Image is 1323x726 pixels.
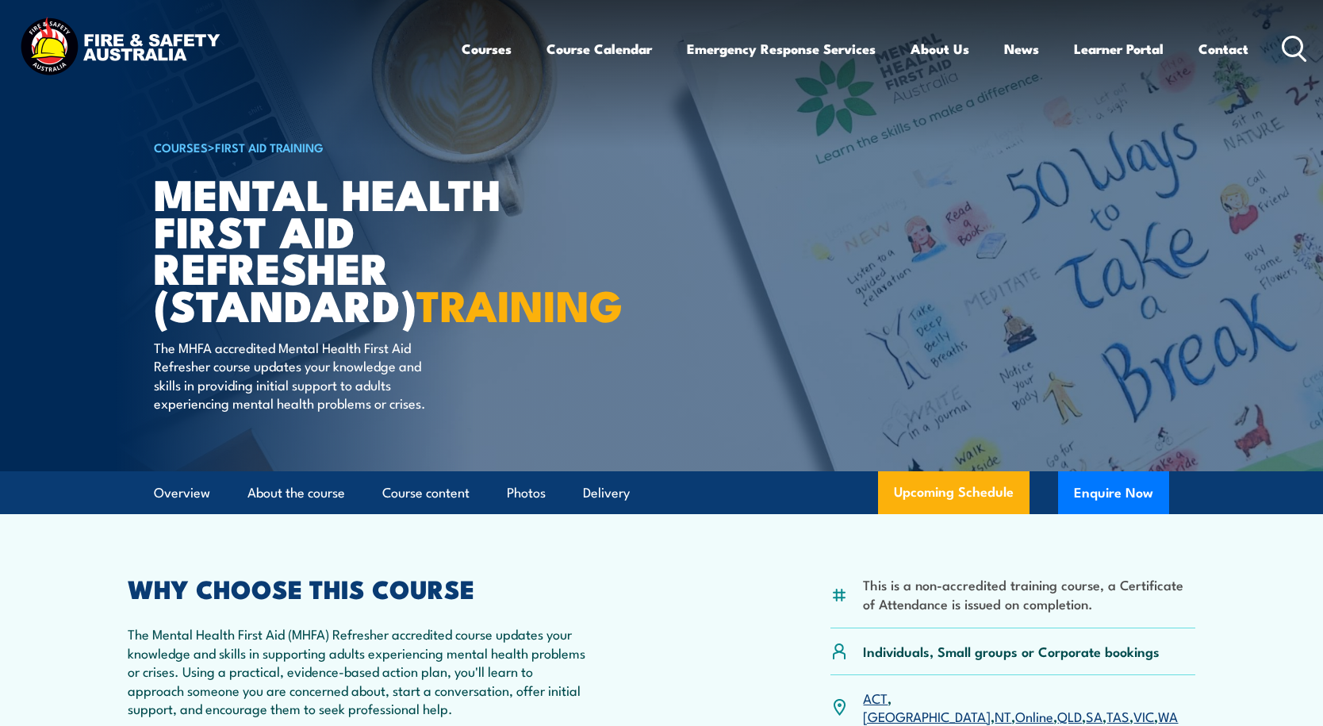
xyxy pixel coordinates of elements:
[215,138,324,156] a: First Aid Training
[154,137,546,156] h6: >
[863,642,1160,660] p: Individuals, Small groups or Corporate bookings
[128,624,591,717] p: The Mental Health First Aid (MHFA) Refresher accredited course updates your knowledge and skills ...
[1086,706,1102,725] a: SA
[1004,28,1039,70] a: News
[416,271,623,336] strong: TRAINING
[1198,28,1248,70] a: Contact
[154,138,208,156] a: COURSES
[507,472,546,514] a: Photos
[1106,706,1129,725] a: TAS
[687,28,876,70] a: Emergency Response Services
[1057,706,1082,725] a: QLD
[546,28,652,70] a: Course Calendar
[911,28,969,70] a: About Us
[154,175,546,323] h1: Mental Health First Aid Refresher (Standard)
[382,472,470,514] a: Course content
[154,472,210,514] a: Overview
[583,472,630,514] a: Delivery
[154,338,443,413] p: The MHFA accredited Mental Health First Aid Refresher course updates your knowledge and skills in...
[1158,706,1178,725] a: WA
[1015,706,1053,725] a: Online
[247,472,345,514] a: About the course
[863,706,991,725] a: [GEOGRAPHIC_DATA]
[1058,471,1169,514] button: Enquire Now
[863,688,888,707] a: ACT
[863,689,1195,726] p: , , , , , , , ,
[128,577,591,599] h2: WHY CHOOSE THIS COURSE
[1074,28,1164,70] a: Learner Portal
[863,575,1195,613] li: This is a non-accredited training course, a Certificate of Attendance is issued on completion.
[462,28,512,70] a: Courses
[878,471,1030,514] a: Upcoming Schedule
[995,706,1011,725] a: NT
[1133,706,1154,725] a: VIC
